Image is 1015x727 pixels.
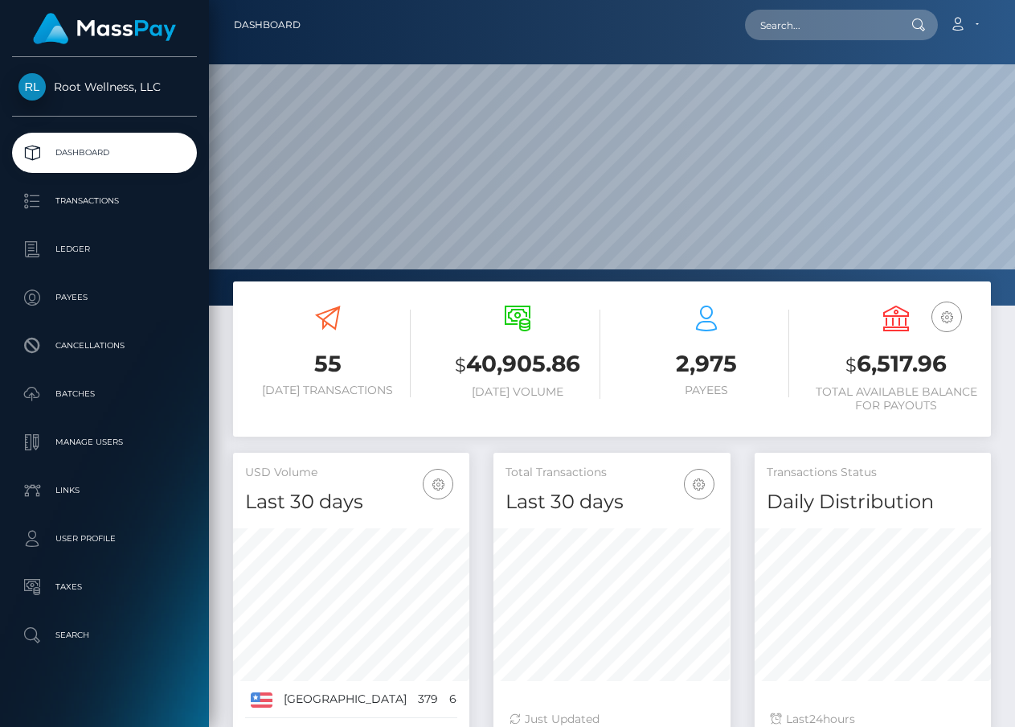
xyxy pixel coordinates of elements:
h3: 55 [245,348,411,380]
h6: Payees [624,384,790,397]
a: Ledger [12,229,197,269]
td: [GEOGRAPHIC_DATA] [278,681,412,718]
a: Batches [12,374,197,414]
p: Cancellations [18,334,190,358]
img: MassPay Logo [33,13,176,44]
h5: Transactions Status [767,465,979,481]
input: Search... [745,10,896,40]
img: Root Wellness, LLC [18,73,46,101]
a: Dashboard [12,133,197,173]
a: Taxes [12,567,197,607]
a: Payees [12,277,197,318]
a: Cancellations [12,326,197,366]
p: Batches [18,382,190,406]
span: 24 [809,712,823,726]
p: Dashboard [18,141,190,165]
p: Search [18,623,190,647]
h4: Last 30 days [245,488,457,516]
p: Ledger [18,237,190,261]
a: Links [12,470,197,511]
h6: Total Available Balance for Payouts [813,385,979,413]
h5: Total Transactions [505,465,718,481]
a: Dashboard [234,8,301,42]
small: $ [455,354,466,376]
p: User Profile [18,527,190,551]
p: Transactions [18,189,190,213]
p: Payees [18,285,190,310]
span: Root Wellness, LLC [12,80,197,94]
h4: Daily Distribution [767,488,979,516]
td: 379 [412,681,444,718]
h3: 2,975 [624,348,790,380]
h3: 6,517.96 [813,348,979,381]
h4: Last 30 days [505,488,718,516]
small: $ [845,354,857,376]
h6: [DATE] Transactions [245,384,411,397]
p: Manage Users [18,430,190,454]
a: User Profile [12,519,197,559]
h6: [DATE] Volume [435,385,600,399]
h5: USD Volume [245,465,457,481]
p: Taxes [18,575,190,599]
p: Links [18,479,190,503]
a: Transactions [12,181,197,221]
td: 64.57% [444,681,494,718]
h3: 40,905.86 [435,348,600,381]
a: Manage Users [12,422,197,462]
a: Search [12,615,197,655]
img: US.png [251,692,272,707]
